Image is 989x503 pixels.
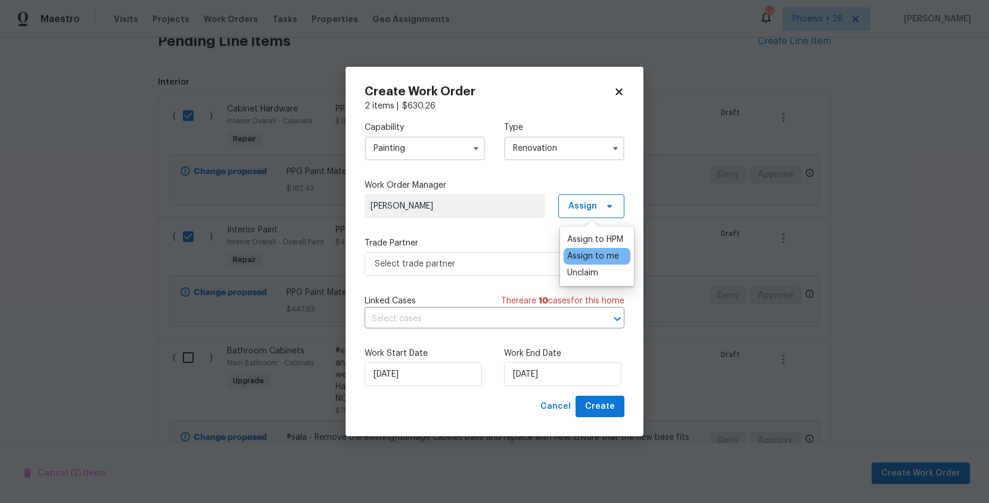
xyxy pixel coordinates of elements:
span: Create [585,399,615,414]
span: [PERSON_NAME] [371,200,539,212]
div: 2 items | [365,100,624,112]
label: Work Order Manager [365,179,624,191]
button: Show options [608,141,623,156]
input: Select... [504,136,624,160]
label: Trade Partner [365,237,624,249]
input: Select cases [365,310,591,328]
span: Linked Cases [365,295,416,307]
div: Unclaim [567,267,598,279]
input: Select... [365,136,485,160]
span: Assign [568,200,597,212]
span: 10 [539,297,548,305]
span: $ 630.26 [402,102,436,110]
button: Cancel [536,396,576,418]
span: Cancel [540,399,571,414]
button: Open [609,311,626,327]
span: There are case s for this home [501,295,624,307]
span: Select trade partner [375,258,597,270]
label: Work End Date [504,347,624,359]
label: Work Start Date [365,347,485,359]
button: Show options [469,141,483,156]
label: Capability [365,122,485,133]
input: M/D/YYYY [365,362,482,386]
button: Create [576,396,624,418]
input: M/D/YYYY [504,362,621,386]
div: Assign to HPM [567,234,623,246]
div: Assign to me [567,250,619,262]
label: Type [504,122,624,133]
h2: Create Work Order [365,86,614,98]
